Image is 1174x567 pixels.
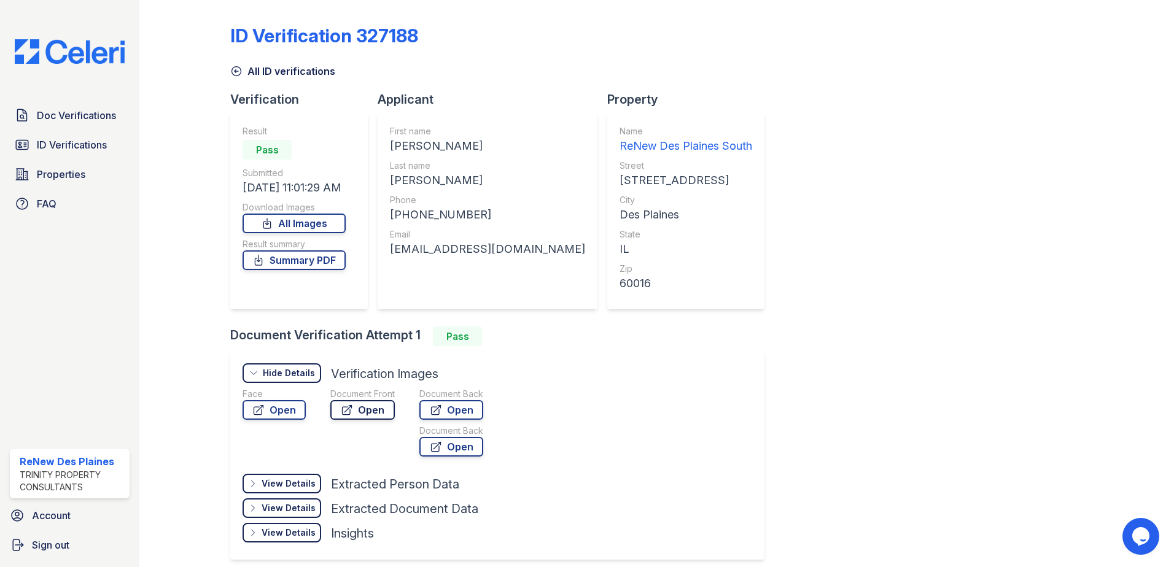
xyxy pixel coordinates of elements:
div: IL [620,241,752,258]
div: View Details [262,502,316,514]
div: [DATE] 11:01:29 AM [243,179,346,196]
div: State [620,228,752,241]
div: [EMAIL_ADDRESS][DOMAIN_NAME] [390,241,585,258]
a: ID Verifications [10,133,130,157]
div: Extracted Person Data [331,476,459,493]
a: Properties [10,162,130,187]
div: [PHONE_NUMBER] [390,206,585,223]
div: Last name [390,160,585,172]
div: First name [390,125,585,137]
div: Insights [331,525,374,542]
div: Email [390,228,585,241]
div: Applicant [378,91,607,108]
div: Result summary [243,238,346,250]
div: [PERSON_NAME] [390,172,585,189]
span: Properties [37,167,85,182]
div: [STREET_ADDRESS] [620,172,752,189]
div: Verification Images [331,365,438,382]
div: Pass [433,326,482,346]
img: CE_Logo_Blue-a8612792a0a2168367f1c8372b55b34899dd931a85d93a1a3d3e32e68fde9ad4.png [5,39,134,64]
div: City [620,194,752,206]
div: Document Back [419,388,483,400]
a: Open [419,400,483,420]
div: ReNew Des Plaines [20,454,125,469]
iframe: chat widget [1122,518,1162,555]
a: Sign out [5,533,134,557]
div: Trinity Property Consultants [20,469,125,493]
span: ID Verifications [37,137,107,152]
a: All Images [243,214,346,233]
div: Download Images [243,201,346,214]
div: View Details [262,526,316,539]
div: Result [243,125,346,137]
div: Property [607,91,774,108]
div: Document Front [330,388,395,400]
div: Zip [620,263,752,275]
a: Name ReNew Des Plaines South [620,125,752,155]
div: Face [243,388,306,400]
span: Doc Verifications [37,108,116,123]
div: Phone [390,194,585,206]
div: Des Plaines [620,206,752,223]
a: Open [419,437,483,457]
div: 60016 [620,275,752,292]
div: Submitted [243,167,346,179]
div: View Details [262,477,316,490]
div: Verification [230,91,378,108]
a: Open [243,400,306,420]
div: Hide Details [263,367,315,379]
span: Account [32,508,71,523]
a: Summary PDF [243,250,346,270]
div: ReNew Des Plaines South [620,137,752,155]
a: Open [330,400,395,420]
a: Doc Verifications [10,103,130,128]
div: Document Verification Attempt 1 [230,326,774,346]
div: Document Back [419,425,483,437]
span: FAQ [37,196,56,211]
div: ID Verification 327188 [230,25,418,47]
div: Street [620,160,752,172]
span: Sign out [32,538,69,552]
a: All ID verifications [230,64,335,79]
div: Name [620,125,752,137]
div: [PERSON_NAME] [390,137,585,155]
a: Account [5,503,134,528]
a: FAQ [10,191,130,216]
div: Pass [243,140,292,160]
div: Extracted Document Data [331,500,478,517]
